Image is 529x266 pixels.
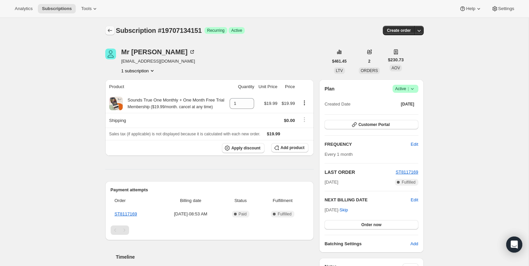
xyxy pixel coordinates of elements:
button: 2 [364,57,374,66]
button: $461.45 [328,57,351,66]
button: Help [455,4,486,13]
span: Add [410,241,418,247]
span: [EMAIL_ADDRESS][DOMAIN_NAME] [121,58,196,65]
span: $0.00 [284,118,295,123]
h2: NEXT BILLING DATE [325,197,411,203]
span: $461.45 [332,59,347,64]
span: $19.99 [282,101,295,106]
span: Tools [81,6,92,11]
span: Created Date [325,101,350,108]
span: Recurring [207,28,225,33]
th: Unit Price [256,79,279,94]
button: Apply discount [222,143,264,153]
span: [DATE] · 08:53 AM [161,211,220,217]
span: Help [466,6,475,11]
button: Edit [407,139,422,150]
span: Customer Portal [358,122,390,127]
span: Fulfilled [278,211,291,217]
span: Mr William Lister [105,49,116,59]
button: Product actions [299,99,310,107]
button: Skip [336,205,352,215]
h2: LAST ORDER [325,169,396,176]
span: LTV [336,68,343,73]
h2: FREQUENCY [325,141,411,148]
span: Every 1 month [325,152,353,157]
span: $230.73 [388,57,404,63]
button: Shipping actions [299,116,310,123]
h2: Timeline [116,254,314,260]
span: Paid [239,211,247,217]
span: 2 [368,59,370,64]
span: Sales tax (if applicable) is not displayed because it is calculated with each new order. [109,132,260,136]
span: $19.99 [264,101,278,106]
span: Apply discount [231,145,260,151]
span: [DATE] [401,102,414,107]
span: [DATE] · [325,207,348,212]
span: Edit [411,141,418,148]
span: Fulfilled [402,180,415,185]
div: Open Intercom Messenger [506,237,522,253]
div: Mr [PERSON_NAME] [121,49,196,55]
button: Subscriptions [105,26,115,35]
h2: Plan [325,85,335,92]
span: Subscription #19707134151 [116,27,202,34]
span: Subscriptions [42,6,72,11]
span: Active [231,28,242,33]
nav: Pagination [111,225,309,235]
button: Product actions [121,67,156,74]
img: product img [109,97,123,110]
button: Tools [77,4,102,13]
button: Edit [411,197,418,203]
span: Fulfillment [261,197,304,204]
a: ST8117169 [115,211,137,216]
th: Order [111,193,159,208]
span: Add product [281,145,304,150]
button: [DATE] [397,99,418,109]
span: [DATE] [325,179,338,186]
th: Price [279,79,297,94]
h6: Batching Settings [325,241,410,247]
button: Add product [271,143,308,152]
button: Order now [325,220,418,229]
button: Settings [487,4,518,13]
th: Quantity [228,79,256,94]
button: Subscriptions [38,4,76,13]
div: Sounds True One Monthly + One Month Free Trial [123,97,225,110]
span: Skip [340,207,348,213]
span: Analytics [15,6,33,11]
span: Order now [361,222,381,227]
span: Active [395,85,416,92]
button: Add [406,239,422,249]
button: Analytics [11,4,37,13]
small: Membership ($19.99/month. cancel at any time) [128,105,213,109]
span: Billing date [161,197,220,204]
span: Settings [498,6,514,11]
span: Create order [387,28,411,33]
a: ST8117169 [396,170,418,175]
span: | [408,86,409,91]
button: Customer Portal [325,120,418,129]
span: AOV [392,66,400,70]
th: Product [105,79,228,94]
span: ORDERS [361,68,378,73]
h2: Payment attempts [111,187,309,193]
span: Status [224,197,257,204]
button: Create order [383,26,415,35]
button: ST8117169 [396,169,418,176]
th: Shipping [105,113,228,128]
span: $19.99 [267,131,280,136]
